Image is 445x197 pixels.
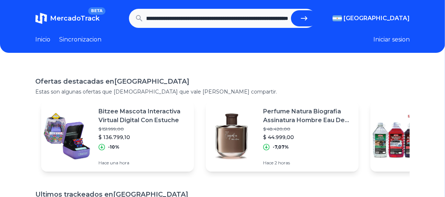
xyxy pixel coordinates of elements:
span: [GEOGRAPHIC_DATA] [344,14,410,23]
p: $ 136.799,10 [98,134,188,141]
a: Inicio [35,35,50,44]
p: Bitzee Mascota Interactiva Virtual Digital Con Estuche [98,107,188,125]
p: Estas son algunas ofertas que [DEMOGRAPHIC_DATA] que vale [PERSON_NAME] compartir. [35,88,410,95]
p: -7,07% [273,144,289,150]
button: Iniciar sesion [373,35,410,44]
p: -10% [108,144,119,150]
span: MercadoTrack [50,14,100,22]
p: Perfume Natura Biografia Assinatura Hombre Eau De Toilette 100 Ml [263,107,353,125]
a: MercadoTrackBETA [35,12,100,24]
img: Featured image [206,111,257,162]
p: Hace 2 horas [263,160,353,166]
a: Sincronizacion [59,35,101,44]
img: Featured image [370,111,422,162]
p: $ 151.999,00 [98,126,188,132]
p: Hace una hora [98,160,188,166]
img: MercadoTrack [35,12,47,24]
a: Featured imagePerfume Natura Biografia Assinatura Hombre Eau De Toilette 100 Ml$ 48.420,00$ 44.99... [206,101,359,172]
button: [GEOGRAPHIC_DATA] [333,14,410,23]
img: Featured image [41,111,93,162]
span: BETA [88,7,105,15]
h1: Ofertas destacadas en [GEOGRAPHIC_DATA] [35,76,410,87]
p: $ 44.999,00 [263,134,353,141]
a: Featured imageBitzee Mascota Interactiva Virtual Digital Con Estuche$ 151.999,00$ 136.799,10-10%H... [41,101,194,172]
p: $ 48.420,00 [263,126,353,132]
img: Argentina [333,15,342,21]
